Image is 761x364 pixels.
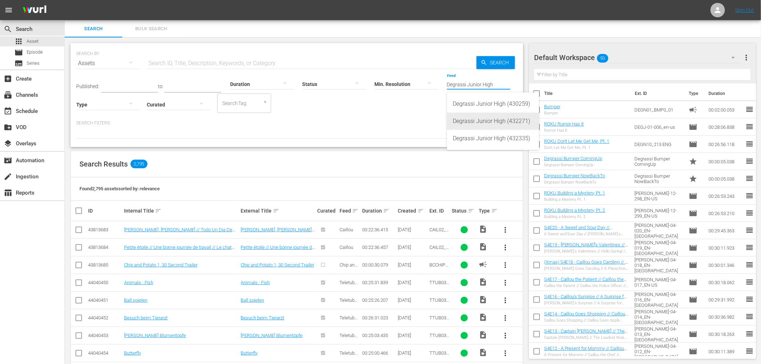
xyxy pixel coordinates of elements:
span: Found 2,795 assets sorted by: relevance [79,186,160,191]
td: [PERSON_NAME]-12-298_EN-US [632,187,686,205]
span: Episode [689,209,697,218]
span: reorder [745,157,754,165]
button: Search [477,56,515,69]
span: Caillou [340,227,353,232]
button: more_vert [497,309,514,327]
span: Video [479,295,488,304]
span: Bulk Search [127,25,176,33]
div: 00:25:26.207 [362,297,396,303]
td: [PERSON_NAME]-04-016_EN-[GEOGRAPHIC_DATA] [632,291,686,308]
td: [PERSON_NAME]-04-020_EN-[GEOGRAPHIC_DATA] [632,222,686,239]
span: Schedule [4,107,12,115]
span: Ingestion [4,172,12,181]
span: Automation [4,156,12,165]
div: ID [88,208,122,214]
span: reorder [745,209,754,217]
div: [PERSON_NAME] Goes Caroling // A Playschool Party // [PERSON_NAME]'s [DATE] [544,266,629,271]
span: menu [4,6,13,14]
button: more_vert [497,274,514,291]
a: ROKU Building a Mystery, Pt. 1 [544,190,605,196]
button: more_vert [497,327,514,344]
div: 43813683 [88,227,122,232]
td: [PERSON_NAME]-04-012_EN-[GEOGRAPHIC_DATA] [632,343,686,360]
span: Chip and Potato [340,262,357,273]
td: [PERSON_NAME]-04-018_EN-[GEOGRAPHIC_DATA] [632,256,686,274]
span: Overlays [4,139,12,148]
a: Animals - Fish [124,280,153,285]
th: Title [544,83,631,104]
a: S4E17 - Caillou the Patient // Caillou the Police Officer // Grandpa's Friend [544,277,627,287]
div: 00:25:31.839 [362,280,396,285]
a: Ball spielen [124,297,147,303]
div: [DATE] [398,315,427,320]
div: [DATE] [398,280,427,285]
span: Episode [689,140,697,149]
span: more_vert [501,278,510,287]
th: Type [684,83,704,104]
span: Reports [4,188,12,197]
span: Asset [14,37,23,46]
div: 00:22:36.415 [362,227,396,232]
td: 00:00:05.038 [706,153,745,170]
span: Caillou [340,245,353,250]
div: Type [479,206,495,215]
td: Degrassi Bumper ComingUp [632,153,686,170]
div: 43813685 [88,262,122,268]
div: 44040450 [88,280,122,285]
div: Status [452,206,477,215]
td: 00:02:00.053 [706,101,745,118]
span: Teletubbies [340,350,358,361]
a: Petite étoile // Une bonne journée de travail // Le chat qui miaule // Caillou dans l'espace [241,245,315,261]
button: more_vert [742,49,751,66]
div: [DATE] [398,297,427,303]
div: Captain [PERSON_NAME] // The Loudest Noise // [PERSON_NAME]'s First Wedding [544,335,629,340]
a: S4E13 - Captain [PERSON_NAME] // The Loudest Noise // [PERSON_NAME]'s First Wedding [544,328,628,345]
div: Degrassi Bumper ComingUp [544,163,602,167]
div: Internal Title [124,206,239,215]
a: Sign Out [735,7,754,13]
span: Episode [14,48,23,57]
div: 43813684 [88,245,122,250]
span: Teletubbies [340,297,358,308]
div: [DATE] [398,350,427,356]
a: S4E20 - A Sweet and Sour Day // [PERSON_NAME]'s Puppet Show // [PERSON_NAME]'s Collection [544,225,614,241]
span: reorder [745,295,754,304]
span: 2,795 [131,160,147,168]
span: sort [468,208,474,214]
span: Teletubbies [340,333,358,343]
td: [PERSON_NAME]-04-019_EN-[GEOGRAPHIC_DATA] [632,239,686,256]
span: Video [479,313,488,322]
span: CAIL02_66 [429,245,449,255]
p: Search Filters: [76,120,518,126]
span: Video [479,331,488,339]
span: sort [155,208,161,214]
td: 00:30:18.263 [706,326,745,343]
td: Degrassi Bumper NowBackTo [632,170,686,187]
span: Series [27,60,40,67]
span: reorder [745,122,754,131]
span: CAIL02_66 [429,227,449,238]
td: 00:30:11.389 [706,343,745,360]
a: Degrassi Bumper NowBackTo [544,173,605,178]
span: sort [418,208,424,214]
a: S4E19 - [PERSON_NAME]'s Valentines // Hello Spring! // [PERSON_NAME]'s April Fool [544,242,628,258]
span: reorder [745,191,754,200]
span: reorder [745,174,754,183]
button: more_vert [497,256,514,274]
span: AD [479,260,488,269]
span: Episode [689,226,697,235]
span: reorder [745,140,754,148]
span: Video [479,225,488,233]
span: Video [479,348,488,357]
span: Episode [689,330,697,338]
a: Bumper [544,104,560,109]
a: Petite étoile // Une bonne journée de travail // Le chat qui miaule // Caillou dans l'espace [124,245,234,255]
span: reorder [745,329,754,338]
span: Episode [689,278,697,287]
span: more_vert [501,349,510,358]
a: Chip and Potato 1, 30 Second Trailer [124,262,197,268]
div: Degrassi Junior High (430259) [453,95,533,113]
span: Video [479,278,488,286]
span: Search [69,25,118,33]
div: Caillou Goes Shopping // Caillou Goes Apple Picking // [PERSON_NAME]'s [DATE] Costume [544,318,629,323]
